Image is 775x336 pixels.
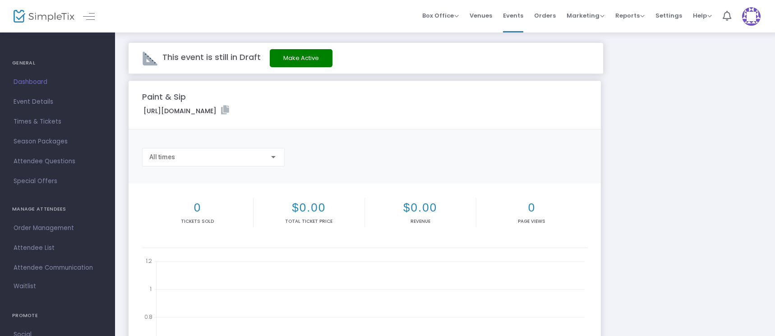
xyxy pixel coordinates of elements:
span: Attendee Communication [14,262,101,274]
span: Dashboard [14,76,101,88]
span: Marketing [567,11,604,20]
h2: $0.00 [367,201,474,215]
span: Settings [655,4,682,27]
h4: GENERAL [12,54,103,72]
label: [URL][DOMAIN_NAME] [143,106,229,116]
h2: 0 [478,201,586,215]
span: Reports [615,11,645,20]
h4: MANAGE ATTENDEES [12,200,103,218]
span: Venues [470,4,492,27]
span: Special Offers [14,175,101,187]
span: Help [693,11,712,20]
span: Attendee Questions [14,156,101,167]
h4: PROMOTE [12,307,103,325]
span: Attendee List [14,242,101,254]
span: This event is still in Draft [162,51,261,63]
p: Tickets sold [144,218,251,225]
span: Waitlist [14,282,36,291]
span: Season Packages [14,136,101,147]
span: Times & Tickets [14,116,101,128]
p: Revenue [367,218,474,225]
span: Order Management [14,222,101,234]
span: Events [503,4,523,27]
h2: $0.00 [255,201,363,215]
m-panel-title: Paint & Sip [142,91,186,103]
p: Total Ticket Price [255,218,363,225]
p: Page Views [478,218,586,225]
span: All times [149,153,175,161]
button: Make Active [270,49,332,67]
span: Box Office [422,11,459,20]
span: Orders [534,4,556,27]
h2: 0 [144,201,251,215]
img: draft-event.png [142,51,158,66]
span: Event Details [14,96,101,108]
